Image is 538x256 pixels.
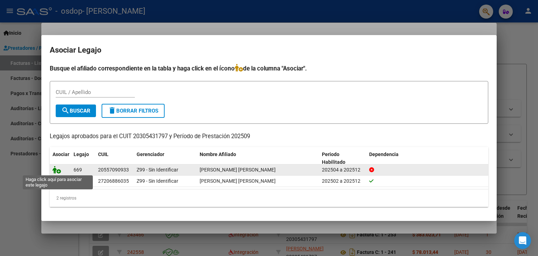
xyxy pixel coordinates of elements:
datatable-header-cell: Nombre Afiliado [197,147,319,170]
span: Z99 - Sin Identificar [137,178,178,184]
span: 669 [74,167,82,173]
p: Legajos aprobados para el CUIT 20305431797 y Período de Prestación 202509 [50,132,488,141]
span: CUIL [98,151,109,157]
datatable-header-cell: Asociar [50,147,71,170]
h4: Busque el afiliado correspondiente en la tabla y haga click en el ícono de la columna "Asociar". [50,64,488,73]
div: 202504 a 202512 [322,166,364,174]
datatable-header-cell: CUIL [95,147,134,170]
div: Open Intercom Messenger [514,232,531,249]
mat-icon: delete [108,106,116,115]
div: 20557090933 [98,166,129,174]
datatable-header-cell: Periodo Habilitado [319,147,366,170]
span: Buscar [61,108,90,114]
span: Dependencia [369,151,399,157]
button: Buscar [56,105,96,117]
span: Z99 - Sin Identificar [137,167,178,173]
span: Asociar [53,151,69,157]
button: Borrar Filtros [102,104,165,118]
datatable-header-cell: Gerenciador [134,147,197,170]
div: 2 registros [50,189,488,207]
span: 692 [74,178,82,184]
span: Borrar Filtros [108,108,158,114]
div: 27206886035 [98,177,129,185]
span: FERNANDEZ MARIA DE LOURDES [200,178,276,184]
span: NUÑEZ CONTE FELIPE MAXIMILIANO [200,167,276,173]
span: Legajo [74,151,89,157]
span: Nombre Afiliado [200,151,236,157]
span: Periodo Habilitado [322,151,345,165]
span: Gerenciador [137,151,164,157]
datatable-header-cell: Dependencia [366,147,489,170]
div: 202502 a 202512 [322,177,364,185]
mat-icon: search [61,106,70,115]
datatable-header-cell: Legajo [71,147,95,170]
h2: Asociar Legajo [50,43,488,57]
